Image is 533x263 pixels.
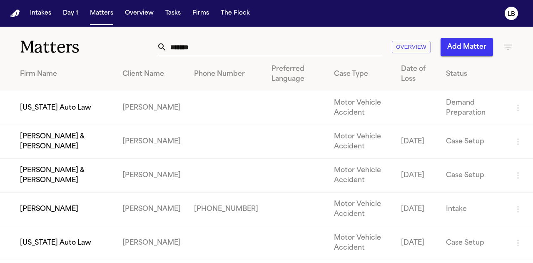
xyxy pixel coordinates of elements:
td: Demand Preparation [439,91,506,125]
div: Phone Number [194,69,258,79]
a: Home [10,10,20,18]
button: Day 1 [60,6,82,21]
button: Matters [87,6,117,21]
td: [DATE] [394,193,439,226]
td: Motor Vehicle Accident [327,226,394,260]
td: Motor Vehicle Accident [327,91,394,125]
td: Case Setup [439,226,506,260]
button: Add Matter [441,38,493,56]
div: Preferred Language [271,64,321,84]
td: [PERSON_NAME] [116,91,187,125]
td: Intake [439,193,506,226]
button: Firms [189,6,212,21]
button: Tasks [162,6,184,21]
td: Motor Vehicle Accident [327,159,394,193]
button: The Flock [217,6,253,21]
div: Case Type [334,69,388,79]
td: [DATE] [394,159,439,193]
h1: Matters [20,37,152,58]
img: Finch Logo [10,10,20,18]
td: [PHONE_NUMBER] [187,193,265,226]
div: Date of Loss [401,64,433,84]
td: Case Setup [439,159,506,193]
td: [DATE] [394,125,439,159]
td: Motor Vehicle Accident [327,125,394,159]
button: Overview [122,6,157,21]
td: [DATE] [394,226,439,260]
td: [PERSON_NAME] [116,125,187,159]
td: Motor Vehicle Accident [327,193,394,226]
div: Client Name [122,69,181,79]
button: Intakes [27,6,55,21]
button: Overview [392,41,431,54]
td: [PERSON_NAME] [116,226,187,260]
div: Firm Name [20,69,109,79]
td: [PERSON_NAME] [116,193,187,226]
td: Case Setup [439,125,506,159]
div: Status [446,69,500,79]
td: [PERSON_NAME] [116,159,187,193]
